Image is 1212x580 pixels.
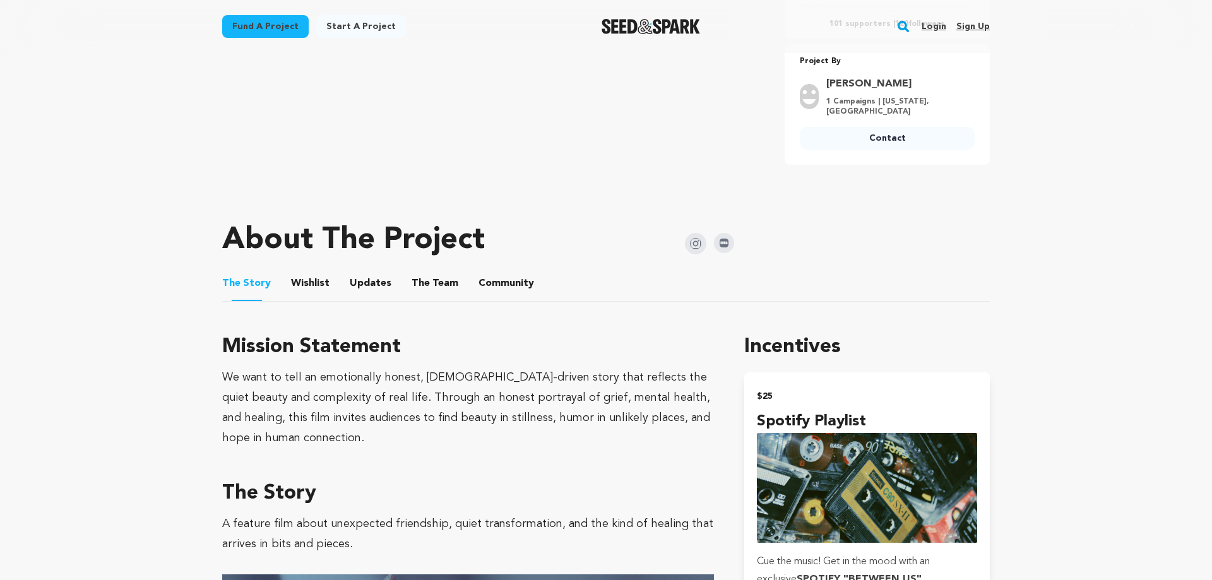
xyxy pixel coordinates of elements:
[222,276,271,291] span: Story
[291,276,330,291] span: Wishlist
[478,276,534,291] span: Community
[412,276,458,291] span: Team
[800,54,975,69] p: Project By
[316,15,406,38] a: Start a project
[222,15,309,38] a: Fund a project
[714,233,734,253] img: Seed&Spark IMDB Icon
[350,276,391,291] span: Updates
[222,332,714,362] h3: Mission Statement
[800,127,975,150] a: Contact
[222,276,241,291] span: The
[222,225,485,256] h1: About The Project
[757,410,977,433] h4: Spotify Playlist
[222,514,714,554] p: A feature film about unexpected friendship, quiet transformation, and the kind of healing that ar...
[826,76,967,92] a: Goto Sarah Helbringer profile
[222,478,714,509] h3: The Story
[602,19,701,34] img: Seed&Spark Logo Dark Mode
[826,97,967,117] p: 1 Campaigns | [US_STATE], [GEOGRAPHIC_DATA]
[922,16,946,37] a: Login
[956,16,990,37] a: Sign up
[757,388,977,405] h2: $25
[800,84,819,109] img: user.png
[757,433,977,543] img: incentive
[685,233,706,254] img: Seed&Spark Instagram Icon
[222,367,714,448] div: We want to tell an emotionally honest, [DEMOGRAPHIC_DATA]-driven story that reflects the quiet be...
[412,276,430,291] span: The
[602,19,701,34] a: Seed&Spark Homepage
[744,332,990,362] h1: Incentives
